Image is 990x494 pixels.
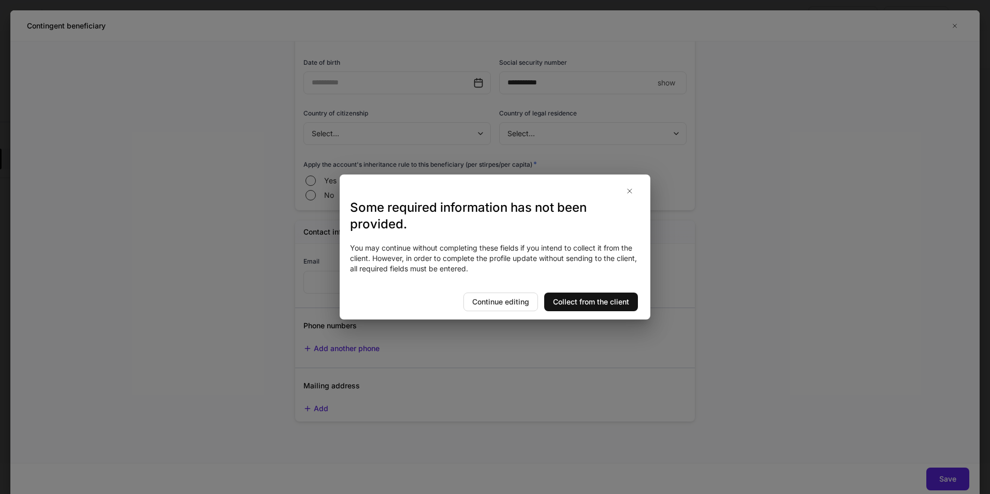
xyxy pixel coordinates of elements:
[472,297,529,307] div: Continue editing
[463,293,538,311] button: Continue editing
[544,293,638,311] button: Collect from the client
[350,243,640,274] div: You may continue without completing these fields if you intend to collect it from the client. How...
[350,199,640,233] h3: Some required information has not been provided.
[553,297,629,307] div: Collect from the client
